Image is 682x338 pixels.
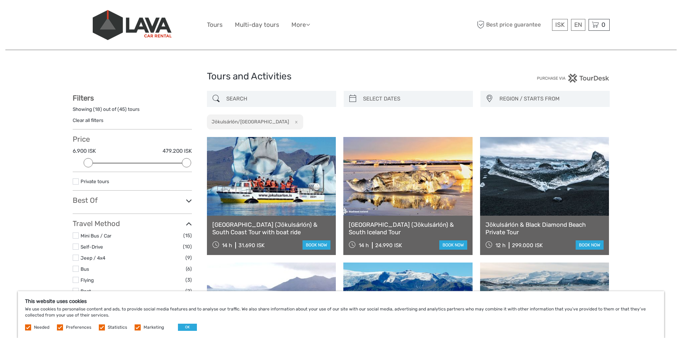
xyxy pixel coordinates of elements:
div: 31.690 ISK [238,242,265,249]
span: 14 h [359,242,369,249]
span: (3) [185,276,192,284]
a: Mini Bus / Car [81,233,111,239]
h3: Best Of [73,196,192,205]
a: Jökulsárlón & Black Diamond Beach Private Tour [485,221,604,236]
span: (15) [183,231,192,240]
img: PurchaseViaTourDesk.png [537,74,609,83]
a: Tours [207,20,223,30]
label: Needed [34,324,49,330]
h1: Tours and Activities [207,71,475,82]
a: Clear all filters [73,117,103,123]
span: Best price guarantee [475,19,550,31]
a: Private tours [81,178,109,184]
h3: Travel Method [73,219,192,228]
a: book now [303,240,330,250]
span: (10) [183,243,192,251]
a: [GEOGRAPHIC_DATA] (Jökulsárlón) & South Iceland Tour [349,221,467,236]
button: REGION / STARTS FROM [496,93,606,105]
img: 523-13fdf7b0-e410-4b32-8dc9-7907fc8d33f7_logo_big.jpg [93,10,171,40]
h3: Price [73,135,192,143]
span: 12 h [495,242,506,249]
label: 6.900 ISK [73,147,96,155]
a: Flying [81,277,94,283]
a: book now [439,240,467,250]
label: Marketing [144,324,164,330]
label: 18 [95,106,100,113]
a: Self-Drive [81,244,103,250]
div: Showing ( ) out of ( ) tours [73,106,192,117]
div: EN [571,19,585,31]
button: OK [178,324,197,331]
div: 24.990 ISK [375,242,402,249]
a: More [291,20,310,30]
h5: This website uses cookies [25,298,657,304]
span: (9) [185,254,192,262]
input: SELECT DATES [360,93,469,105]
a: Bus [81,266,89,272]
label: Preferences [66,324,91,330]
div: We use cookies to personalise content and ads, to provide social media features and to analyse ou... [18,291,664,338]
span: 0 [600,21,606,28]
label: 45 [119,106,125,113]
span: 14 h [222,242,232,249]
a: book now [576,240,604,250]
h2: Jökulsárlón/[GEOGRAPHIC_DATA] [212,119,289,124]
button: x [290,118,300,126]
label: 479.200 ISK [163,147,192,155]
span: ISK [555,21,565,28]
a: Boat [81,288,91,294]
div: 299.000 ISK [512,242,543,249]
a: [GEOGRAPHIC_DATA] (Jökulsárlón) & South Coast Tour with boat ride [212,221,331,236]
a: Jeep / 4x4 [81,255,105,261]
span: (6) [186,265,192,273]
label: Statistics [108,324,127,330]
strong: Filters [73,94,94,102]
span: (2) [185,287,192,295]
input: SEARCH [223,93,333,105]
a: Multi-day tours [235,20,279,30]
